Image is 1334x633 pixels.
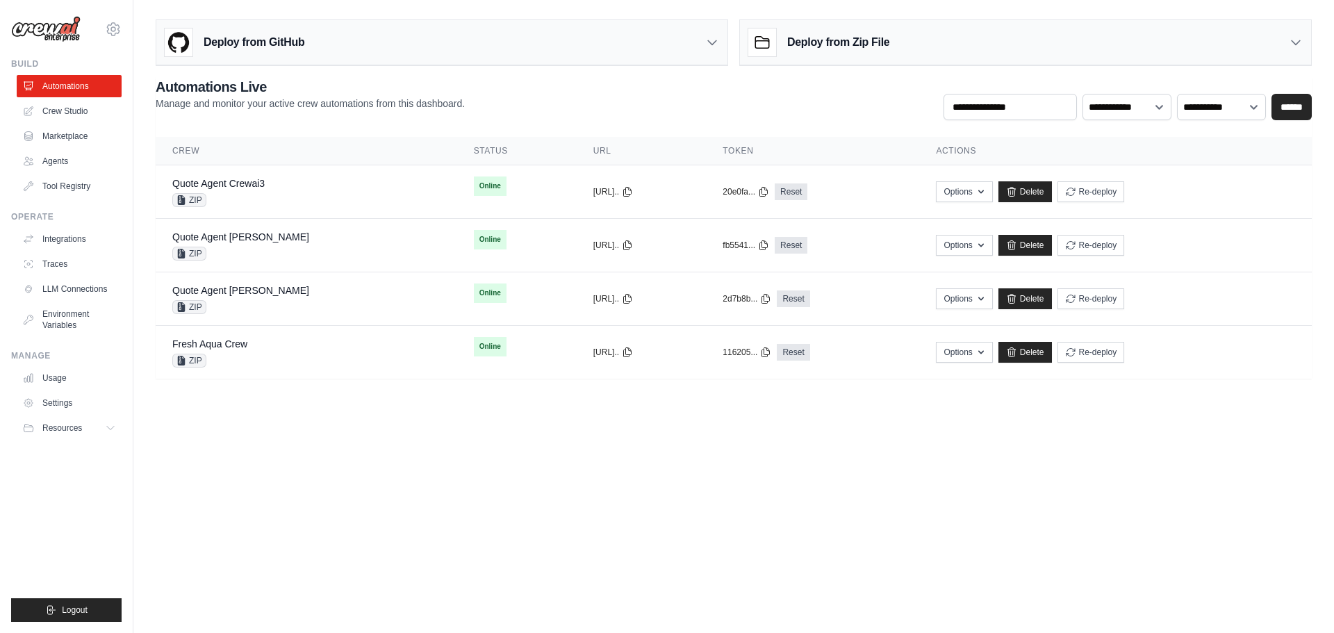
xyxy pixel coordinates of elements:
[998,181,1052,202] a: Delete
[777,344,809,361] a: Reset
[998,235,1052,256] a: Delete
[17,228,122,250] a: Integrations
[172,338,247,350] a: Fresh Aqua Crew
[936,342,992,363] button: Options
[1057,235,1125,256] button: Re-deploy
[723,347,771,358] button: 116205...
[172,247,206,261] span: ZIP
[17,175,122,197] a: Tool Registry
[172,285,309,296] a: Quote Agent [PERSON_NAME]
[706,137,919,165] th: Token
[11,350,122,361] div: Manage
[474,176,507,196] span: Online
[998,288,1052,309] a: Delete
[42,422,82,434] span: Resources
[172,231,309,242] a: Quote Agent [PERSON_NAME]
[17,150,122,172] a: Agents
[17,253,122,275] a: Traces
[577,137,707,165] th: URL
[474,337,507,356] span: Online
[723,186,769,197] button: 20e0fa...
[17,417,122,439] button: Resources
[787,34,889,51] h3: Deploy from Zip File
[1057,288,1125,309] button: Re-deploy
[11,58,122,69] div: Build
[17,367,122,389] a: Usage
[936,235,992,256] button: Options
[156,77,465,97] h2: Automations Live
[62,605,88,616] span: Logout
[11,211,122,222] div: Operate
[172,193,206,207] span: ZIP
[775,237,807,254] a: Reset
[17,303,122,336] a: Environment Variables
[457,137,577,165] th: Status
[998,342,1052,363] a: Delete
[172,354,206,368] span: ZIP
[172,300,206,314] span: ZIP
[204,34,304,51] h3: Deploy from GitHub
[156,137,457,165] th: Crew
[936,288,992,309] button: Options
[474,230,507,249] span: Online
[17,278,122,300] a: LLM Connections
[474,283,507,303] span: Online
[1057,181,1125,202] button: Re-deploy
[919,137,1312,165] th: Actions
[17,125,122,147] a: Marketplace
[11,598,122,622] button: Logout
[1057,342,1125,363] button: Re-deploy
[11,16,81,42] img: Logo
[17,100,122,122] a: Crew Studio
[775,183,807,200] a: Reset
[156,97,465,110] p: Manage and monitor your active crew automations from this dashboard.
[723,240,769,251] button: fb5541...
[936,181,992,202] button: Options
[172,178,265,189] a: Quote Agent Crewai3
[723,293,771,304] button: 2d7b8b...
[17,392,122,414] a: Settings
[165,28,192,56] img: GitHub Logo
[17,75,122,97] a: Automations
[777,290,809,307] a: Reset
